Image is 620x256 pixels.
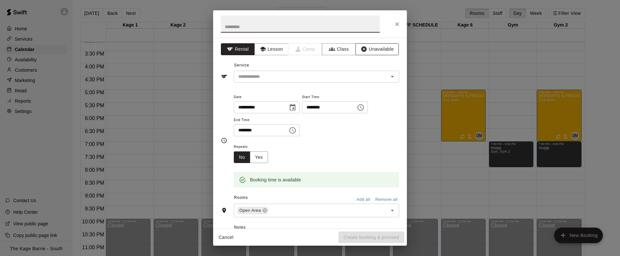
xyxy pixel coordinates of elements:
[234,93,300,102] span: Date
[356,43,399,55] button: Unavailable
[391,18,403,30] button: Close
[234,63,249,67] span: Service
[254,43,288,55] button: Lesson
[250,151,268,163] button: Yes
[234,151,250,163] button: No
[322,43,356,55] button: Class
[216,231,236,243] button: Cancel
[234,116,300,125] span: End Time
[234,195,248,200] span: Rooms
[302,93,368,102] span: Start Time
[288,43,322,55] span: Camps can only be created in the Services page
[237,207,269,214] div: Open Area
[286,101,299,114] button: Choose date, selected date is Oct 27, 2025
[221,207,227,214] svg: Rooms
[221,43,255,55] button: Rental
[234,222,399,233] span: Notes
[374,195,399,205] button: Remove all
[221,73,227,80] svg: Service
[234,151,268,163] div: outlined button group
[354,101,367,114] button: Choose time, selected time is 8:00 PM
[286,124,299,137] button: Choose time, selected time is 9:00 PM
[237,207,263,214] span: Open Area
[388,72,397,81] button: Open
[388,206,397,215] button: Open
[221,137,227,144] svg: Timing
[234,143,273,151] span: Repeats
[353,195,374,205] button: Add all
[250,174,301,186] div: Booking time is available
